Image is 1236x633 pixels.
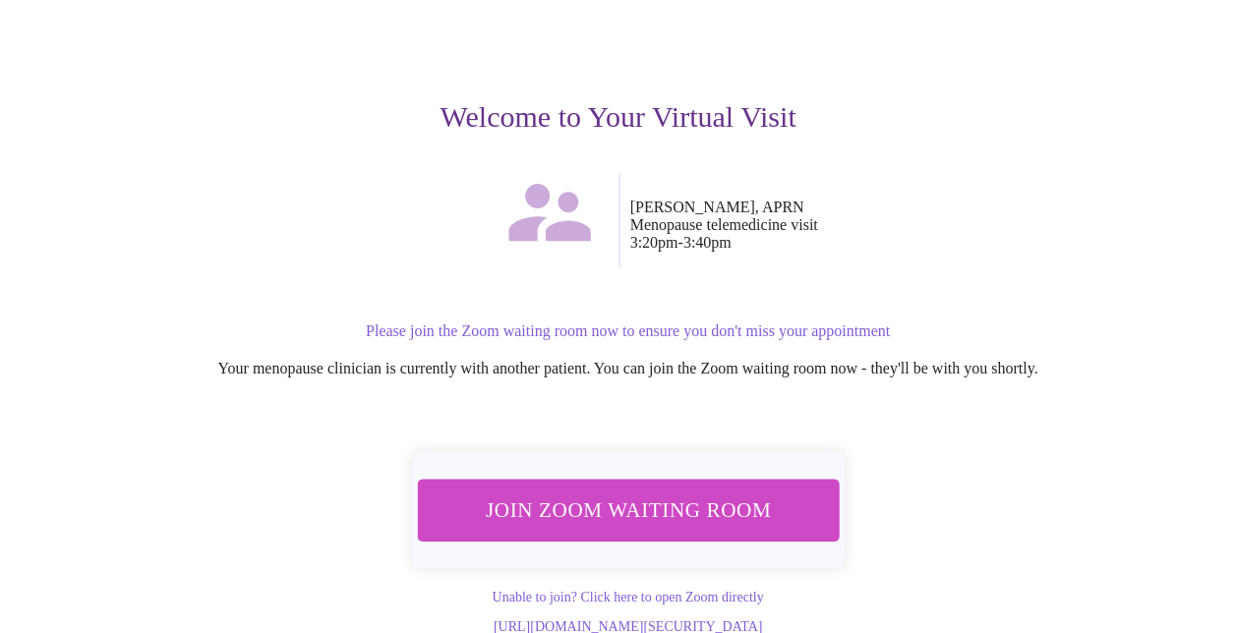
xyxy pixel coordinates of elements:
h3: Welcome to Your Virtual Visit [31,100,1205,134]
span: Join Zoom Waiting Room [442,491,812,528]
p: Your menopause clinician is currently with another patient. You can join the Zoom waiting room no... [51,360,1205,377]
p: [PERSON_NAME], APRN Menopause telemedicine visit 3:20pm - 3:40pm [630,199,1206,252]
p: Please join the Zoom waiting room now to ensure you don't miss your appointment [51,322,1205,340]
button: Join Zoom Waiting Room [417,479,839,541]
a: Unable to join? Click here to open Zoom directly [492,590,763,604]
